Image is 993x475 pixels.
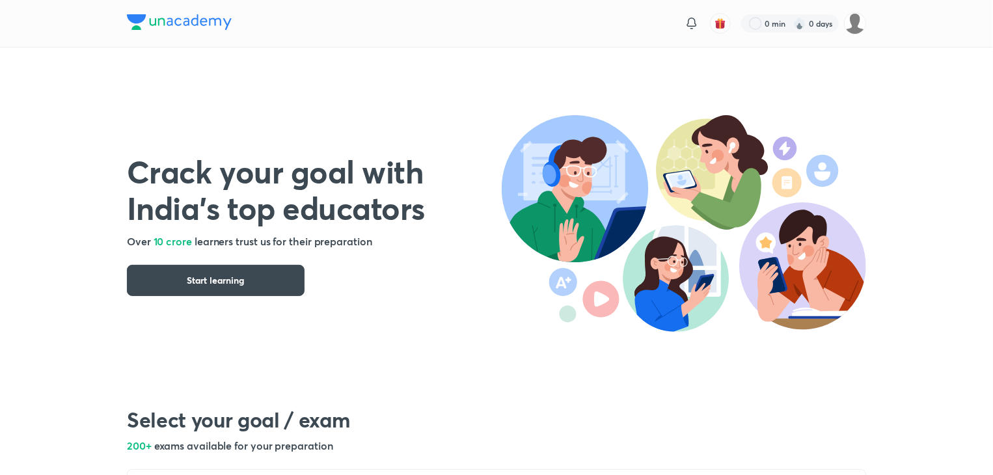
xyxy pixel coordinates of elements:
span: Start learning [187,274,245,287]
img: avatar [714,18,726,29]
button: avatar [710,13,731,34]
img: streak [793,17,806,30]
h1: Crack your goal with India’s top educators [127,153,502,226]
h5: 200+ [127,438,866,454]
img: Company Logo [127,14,232,30]
span: 10 crore [154,234,192,248]
span: exams available for your preparation [154,439,333,452]
h2: Select your goal / exam [127,407,866,433]
a: Company Logo [127,14,232,33]
button: Start learning [127,265,305,296]
h5: Over learners trust us for their preparation [127,234,502,249]
img: aadi Shukla [844,12,866,34]
img: header [502,115,866,332]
